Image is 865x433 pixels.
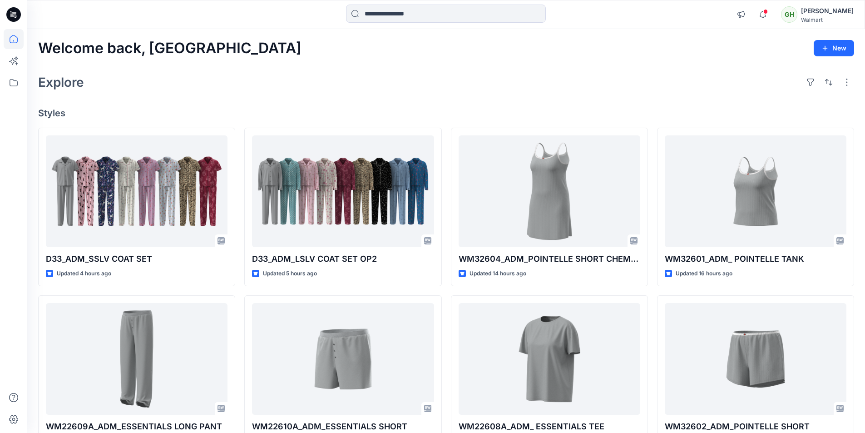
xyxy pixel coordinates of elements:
[46,253,227,265] p: D33_ADM_SSLV COAT SET
[665,253,846,265] p: WM32601_ADM_ POINTELLE TANK
[252,303,434,415] a: WM22610A_ADM_ESSENTIALS SHORT
[46,303,227,415] a: WM22609A_ADM_ESSENTIALS LONG PANT
[38,40,302,57] h2: Welcome back, [GEOGRAPHIC_DATA]
[459,253,640,265] p: WM32604_ADM_POINTELLE SHORT CHEMISE
[801,16,854,23] div: Walmart
[459,303,640,415] a: WM22608A_ADM_ ESSENTIALS TEE
[263,269,317,279] p: Updated 5 hours ago
[676,269,732,279] p: Updated 16 hours ago
[252,253,434,265] p: D33_ADM_LSLV COAT SET OP2
[665,303,846,415] a: WM32602_ADM_POINTELLE SHORT
[801,5,854,16] div: [PERSON_NAME]
[252,420,434,433] p: WM22610A_ADM_ESSENTIALS SHORT
[38,108,854,119] h4: Styles
[459,420,640,433] p: WM22608A_ADM_ ESSENTIALS TEE
[46,420,227,433] p: WM22609A_ADM_ESSENTIALS LONG PANT
[459,135,640,248] a: WM32604_ADM_POINTELLE SHORT CHEMISE
[38,75,84,90] h2: Explore
[665,420,846,433] p: WM32602_ADM_POINTELLE SHORT
[470,269,526,279] p: Updated 14 hours ago
[781,6,797,23] div: GH
[252,135,434,248] a: D33_ADM_LSLV COAT SET OP2
[46,135,227,248] a: D33_ADM_SSLV COAT SET
[57,269,111,279] p: Updated 4 hours ago
[665,135,846,248] a: WM32601_ADM_ POINTELLE TANK
[814,40,854,56] button: New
